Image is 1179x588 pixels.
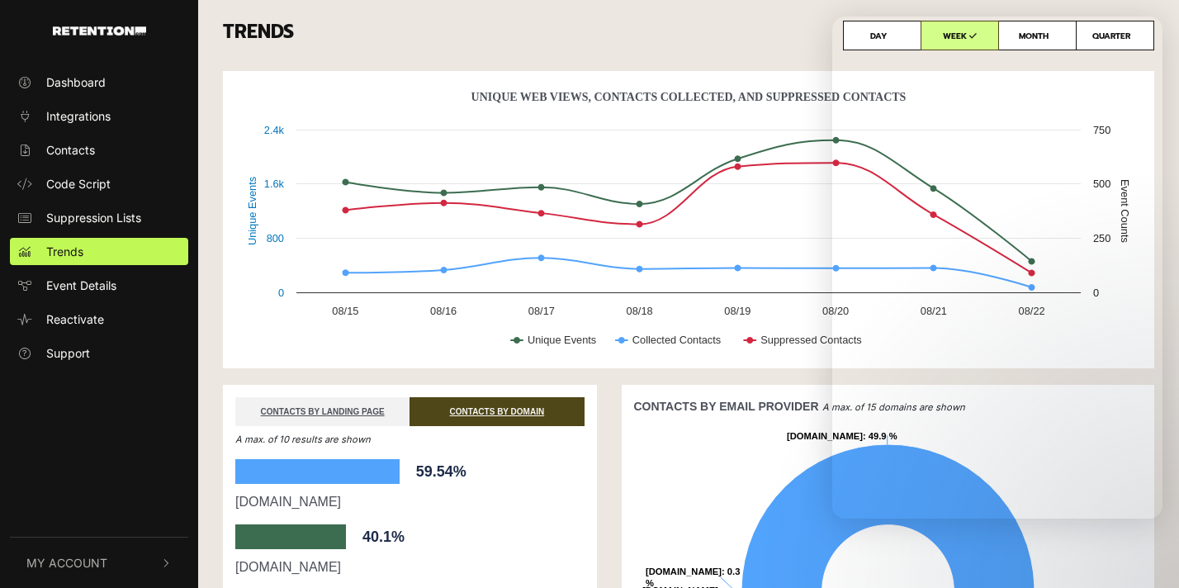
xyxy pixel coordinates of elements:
text: Collected Contacts [632,334,721,346]
text: Unique Web Views, Contacts Collected, And Suppressed Contacts [471,91,907,103]
span: Trends [46,243,83,260]
svg: Unique Web Views, Contacts Collected, And Suppressed Contacts [235,83,1142,364]
text: 08/17 [528,305,555,317]
text: Suppressed Contacts [760,334,861,346]
a: CONTACTS BY LANDING PAGE [235,397,410,426]
div: [DOMAIN_NAME] [235,492,585,512]
text: 800 [267,232,284,244]
a: Trends [10,238,188,265]
span: Dashboard [46,73,106,91]
a: Suppression Lists [10,204,188,231]
img: Retention.com [53,26,146,36]
text: 08/16 [430,305,457,317]
text: 2.4k [264,124,285,136]
text: 0 [278,287,284,299]
span: Suppression Lists [46,209,141,226]
a: Integrations [10,102,188,130]
strong: CONTACTS BY EMAIL PROVIDER [634,400,819,413]
span: My Account [26,554,107,571]
a: Dashboard [10,69,188,96]
text: 08/20 [822,305,849,317]
span: 59.54% [408,459,475,484]
span: 40.1% [354,524,413,549]
h3: TRENDS [223,21,1154,50]
span: Event Details [46,277,116,294]
span: Support [46,344,90,362]
span: Reactivate [46,311,104,328]
iframe: Intercom live chat [832,17,1162,519]
text: Unique Events [528,334,596,346]
a: CONTACTS BY DOMAIN [410,397,584,426]
text: 08/19 [724,305,750,317]
a: Event Details [10,272,188,299]
a: Reactivate [10,306,188,333]
text: 08/18 [627,305,653,317]
iframe: Intercom live chat [1123,532,1162,571]
span: Contacts [46,141,95,159]
text: Unique Events [246,177,258,245]
span: Integrations [46,107,111,125]
span: Code Script [46,175,111,192]
text: : 0.3 % [646,567,740,588]
text: 1.6k [264,178,285,190]
em: A max. of 10 results are shown [235,434,371,445]
a: Contacts [10,136,188,164]
text: : 49.9 % [787,431,897,441]
em: A max. of 15 domains are shown [822,401,965,413]
a: Code Script [10,170,188,197]
button: My Account [10,538,188,588]
div: [DOMAIN_NAME] [235,557,585,577]
tspan: [DOMAIN_NAME] [646,567,722,576]
a: Support [10,339,188,367]
text: 08/15 [332,305,358,317]
tspan: [DOMAIN_NAME] [787,431,863,441]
